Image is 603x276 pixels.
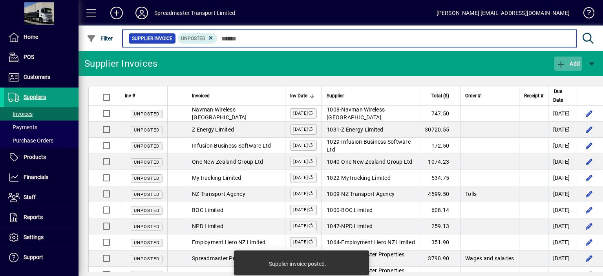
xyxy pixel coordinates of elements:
div: Order # [465,91,514,100]
div: Inv # [125,91,163,100]
span: 1022 [327,175,340,181]
td: 30720.55 [420,122,460,138]
span: Purchase Orders [8,137,53,144]
button: Add [104,6,129,20]
span: Navman Wireless [GEOGRAPHIC_DATA] [192,106,247,121]
td: - [322,186,420,202]
span: Spreadmaster Properties Limited [192,255,275,261]
span: Employment Hero NZ Limited [192,239,266,245]
span: Inv # [125,91,135,100]
button: Edit [583,204,596,216]
span: Unposted [134,111,159,117]
span: Unposted [134,224,159,229]
label: [DATE] [290,237,317,247]
td: 747.50 [420,106,460,122]
a: Home [4,27,79,47]
span: 1008 [327,106,340,113]
span: Order # [465,91,481,100]
span: Staff [24,194,36,200]
span: Receipt # [524,91,543,100]
td: - [322,170,420,186]
span: Navman Wireless [GEOGRAPHIC_DATA] [327,106,385,121]
span: 1047 [327,223,340,229]
a: Settings [4,228,79,247]
td: 1074.23 [420,154,460,170]
td: [DATE] [548,122,575,138]
button: Edit [583,220,596,232]
span: Unposted [134,192,159,197]
label: [DATE] [290,205,317,215]
td: 172.50 [420,138,460,154]
span: 1029 [327,139,340,145]
button: Edit [583,123,596,136]
td: 4599.50 [420,186,460,202]
span: Payments [8,124,37,130]
span: Support [24,254,43,260]
span: BOC Limited [341,207,373,213]
td: [DATE] [548,234,575,250]
td: [DATE] [548,250,575,267]
span: Unposted [181,36,205,41]
span: Employment Hero NZ Limited [341,239,415,245]
span: Supplier Invoice [132,35,172,42]
span: Filter [87,35,113,42]
span: NZ Transport Agency [341,191,395,197]
span: Wages and salaries [465,255,514,261]
span: Inv Date [290,91,307,100]
div: Total ($) [425,91,456,100]
span: Unposted [134,160,159,165]
span: 1040 [327,159,340,165]
span: Unposted [134,176,159,181]
button: Filter [85,31,115,46]
div: Supplier invoice posted. [269,260,326,268]
button: Add [554,57,582,71]
button: Edit [583,172,596,184]
span: Financials [24,174,48,180]
button: Edit [583,139,596,152]
td: 608.14 [420,202,460,218]
label: [DATE] [290,108,317,119]
button: Edit [583,188,596,200]
div: Supplier [327,91,415,100]
td: [DATE] [548,138,575,154]
a: Knowledge Base [577,2,593,27]
span: 1031 [327,126,340,133]
span: Home [24,34,38,40]
td: - [322,234,420,250]
button: Edit [583,252,596,265]
span: Invoices [8,111,33,117]
td: [DATE] [548,202,575,218]
span: Unposted [134,256,159,261]
label: [DATE] [290,221,317,231]
div: Due Date [553,87,570,104]
span: 1009 [327,191,340,197]
a: Financials [4,168,79,187]
td: - [322,138,420,154]
div: [PERSON_NAME] [EMAIL_ADDRESS][DOMAIN_NAME] [437,7,570,19]
a: Invoices [4,107,79,121]
span: Suppliers [24,94,46,100]
td: - [322,154,420,170]
span: Unposted [134,208,159,213]
td: [DATE] [548,186,575,202]
a: Customers [4,68,79,87]
span: 1000 [327,207,340,213]
span: NPD Limited [341,223,373,229]
span: Add [556,60,580,67]
label: [DATE] [290,173,317,183]
td: 534.75 [420,170,460,186]
td: [DATE] [548,218,575,234]
label: [DATE] [290,141,317,151]
a: Payments [4,121,79,134]
mat-chip: Invoice Status: Unposted [178,33,217,44]
span: One New Zealand Group Ltd [192,159,263,165]
td: [DATE] [548,170,575,186]
span: Infusion Business Software Ltd [192,143,271,149]
td: 259.13 [420,218,460,234]
span: Unposted [134,128,159,133]
span: Settings [24,234,44,240]
button: Profile [129,6,154,20]
td: - [322,122,420,138]
span: Supplier [327,91,344,100]
td: 351.90 [420,234,460,250]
